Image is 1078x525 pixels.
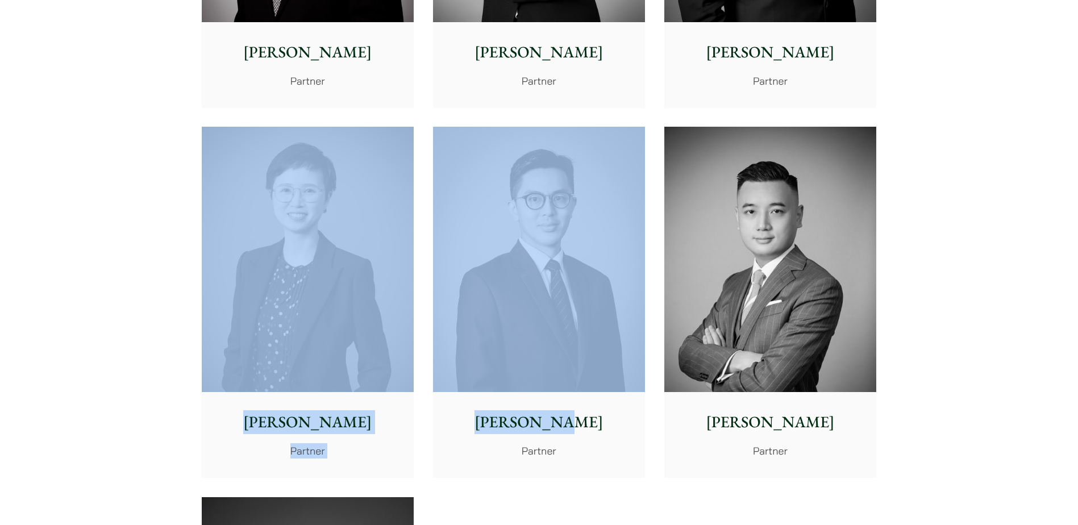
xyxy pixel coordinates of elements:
[211,73,405,89] p: Partner
[673,410,867,434] p: [PERSON_NAME]
[442,410,636,434] p: [PERSON_NAME]
[664,127,876,478] a: [PERSON_NAME] Partner
[442,73,636,89] p: Partner
[673,443,867,459] p: Partner
[442,40,636,64] p: [PERSON_NAME]
[673,40,867,64] p: [PERSON_NAME]
[433,127,645,478] a: [PERSON_NAME] Partner
[673,73,867,89] p: Partner
[211,443,405,459] p: Partner
[211,410,405,434] p: [PERSON_NAME]
[202,127,414,478] a: [PERSON_NAME] Partner
[442,443,636,459] p: Partner
[211,40,405,64] p: [PERSON_NAME]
